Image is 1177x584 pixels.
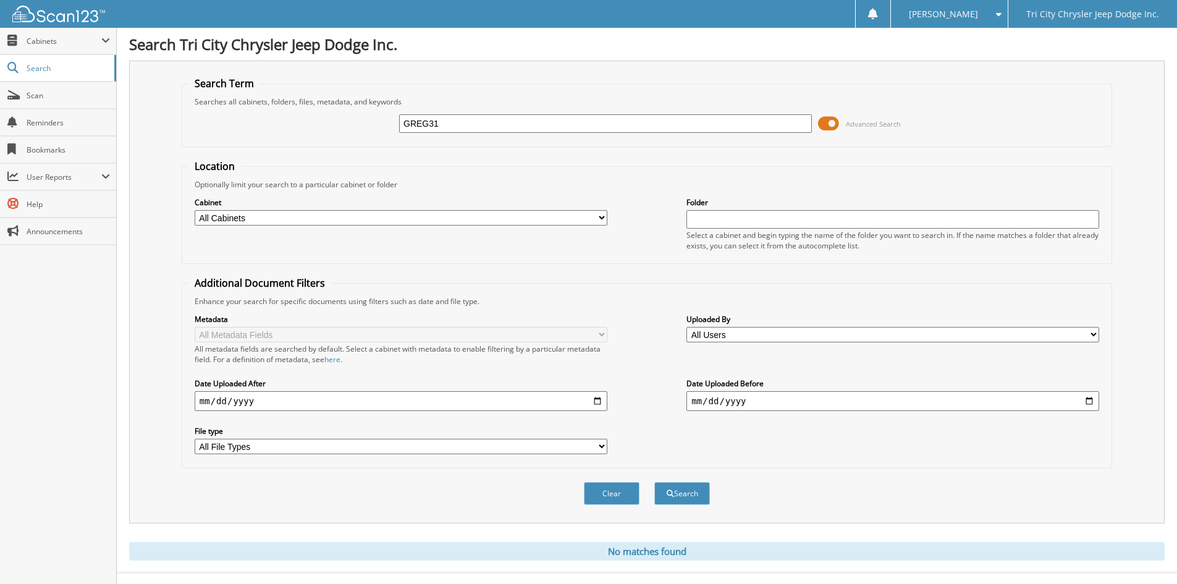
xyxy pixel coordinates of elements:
input: end [686,391,1099,411]
input: start [195,391,607,411]
div: Searches all cabinets, folders, files, metadata, and keywords [188,96,1105,107]
span: Reminders [27,117,110,128]
span: Advanced Search [846,119,901,129]
legend: Location [188,159,241,173]
div: No matches found [129,542,1165,561]
span: User Reports [27,172,101,182]
label: File type [195,426,607,436]
span: Search [27,63,108,74]
span: Tri City Chrysler Jeep Dodge Inc. [1026,11,1159,18]
label: Metadata [195,314,607,324]
label: Uploaded By [686,314,1099,324]
span: Scan [27,90,110,101]
label: Date Uploaded After [195,378,607,389]
div: Enhance your search for specific documents using filters such as date and file type. [188,296,1105,307]
h1: Search Tri City Chrysler Jeep Dodge Inc. [129,34,1165,54]
span: [PERSON_NAME] [909,11,978,18]
button: Search [654,482,710,505]
label: Date Uploaded Before [686,378,1099,389]
span: Announcements [27,226,110,237]
span: Cabinets [27,36,101,46]
img: scan123-logo-white.svg [12,6,105,22]
span: Help [27,199,110,209]
legend: Additional Document Filters [188,276,331,290]
label: Folder [686,197,1099,208]
a: here [324,354,340,365]
div: Optionally limit your search to a particular cabinet or folder [188,179,1105,190]
div: Select a cabinet and begin typing the name of the folder you want to search in. If the name match... [686,230,1099,251]
span: Bookmarks [27,145,110,155]
button: Clear [584,482,639,505]
legend: Search Term [188,77,260,90]
label: Cabinet [195,197,607,208]
div: All metadata fields are searched by default. Select a cabinet with metadata to enable filtering b... [195,344,607,365]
